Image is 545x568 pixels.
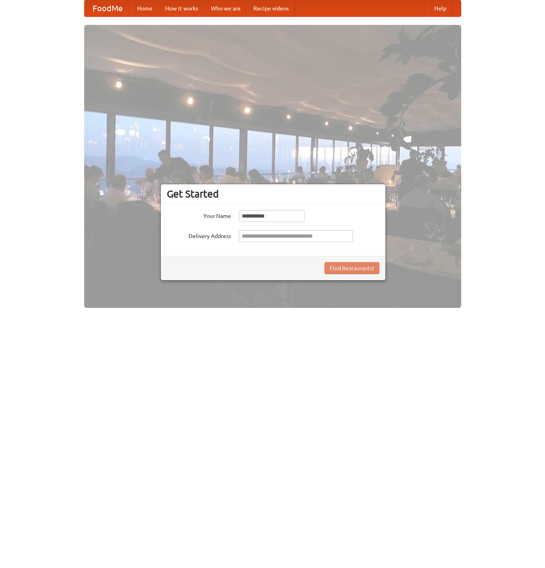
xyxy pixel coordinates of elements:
[85,0,131,16] a: FoodMe
[324,262,379,274] button: Find Restaurants!
[205,0,247,16] a: Who we are
[428,0,453,16] a: Help
[167,210,231,220] label: Your Name
[159,0,205,16] a: How it works
[247,0,295,16] a: Recipe videos
[167,230,231,240] label: Delivery Address
[167,188,379,200] h3: Get Started
[131,0,159,16] a: Home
